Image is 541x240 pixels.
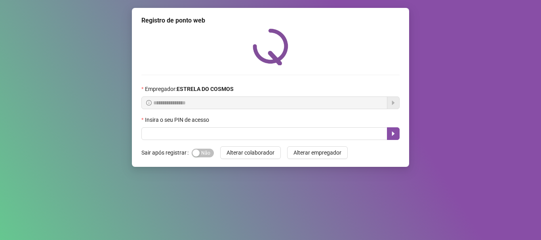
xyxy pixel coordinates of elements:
button: Alterar empregador [287,146,348,159]
span: caret-right [390,130,396,137]
img: QRPoint [253,28,288,65]
label: Sair após registrar [141,146,192,159]
div: Registro de ponto web [141,16,400,25]
strong: ESTRELA DO COSMOS [177,86,234,92]
span: Empregador : [145,85,234,93]
label: Insira o seu PIN de acesso [141,115,214,124]
span: Alterar empregador [293,148,341,157]
span: info-circle [146,100,152,106]
button: Alterar colaborador [220,146,281,159]
span: Alterar colaborador [227,148,274,157]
